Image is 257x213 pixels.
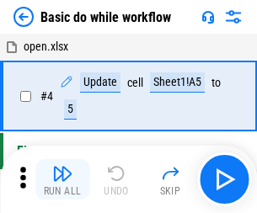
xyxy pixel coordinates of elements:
img: Main button [211,166,238,193]
button: Run All [35,159,89,200]
div: Basic do while workflow [40,9,171,25]
div: Skip [160,186,181,196]
div: to [211,77,221,89]
div: Run All [44,186,82,196]
img: Run All [52,163,72,184]
div: Update [80,72,120,93]
div: cell [127,77,143,89]
button: Skip [143,159,197,200]
img: Support [201,10,215,24]
img: Back [13,7,34,27]
div: Sheet1!A5 [150,72,205,93]
span: # 4 [40,89,53,103]
img: Skip [160,163,180,184]
div: 5 [64,99,77,120]
span: open.xlsx [24,40,68,53]
img: Settings menu [223,7,244,27]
